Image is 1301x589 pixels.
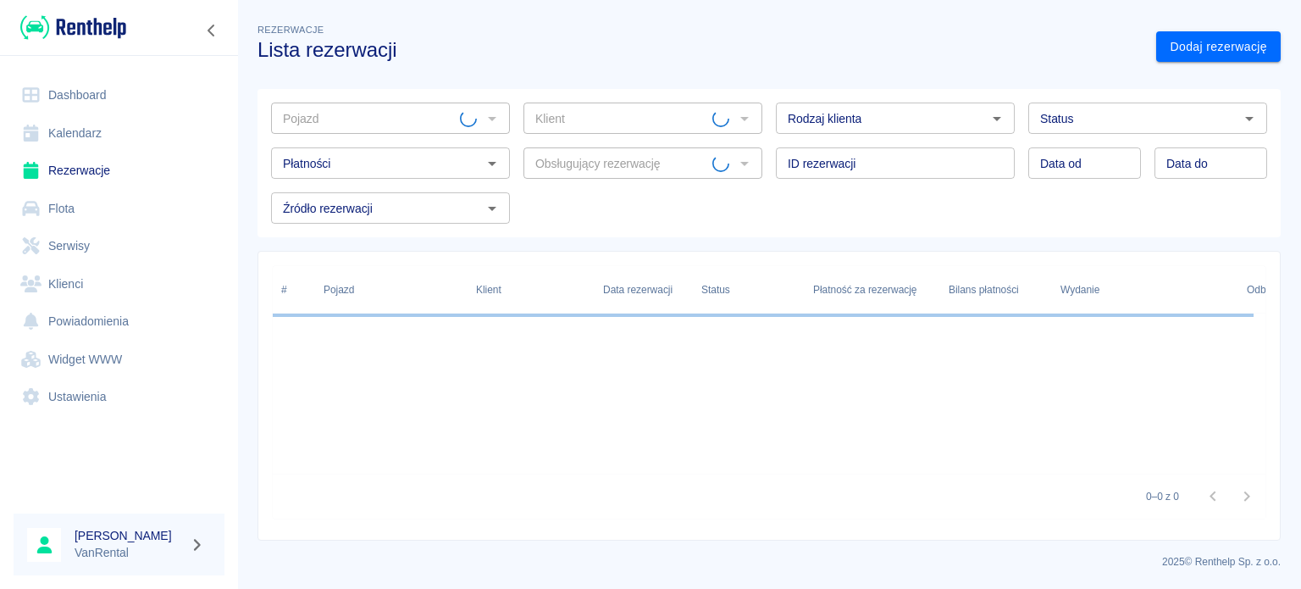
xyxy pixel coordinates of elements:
div: Status [693,266,805,314]
div: Klient [468,266,595,314]
div: Wydanie [1060,266,1099,314]
div: # [281,266,287,314]
div: # [273,266,315,314]
button: Zwiń nawigację [199,19,224,42]
input: DD.MM.YYYY [1028,147,1141,179]
div: Odbiór [1247,266,1277,314]
div: Pojazd [324,266,354,314]
button: Otwórz [480,197,504,220]
p: 0–0 z 0 [1146,489,1179,504]
a: Dashboard [14,76,224,114]
div: Bilans płatności [940,266,1052,314]
a: Kalendarz [14,114,224,153]
button: Otwórz [985,107,1009,131]
p: 2025 © Renthelp Sp. z o.o. [257,554,1281,570]
div: Wydanie [1052,266,1238,314]
div: Bilans płatności [949,266,1019,314]
h3: Lista rezerwacji [257,38,1143,62]
img: Renthelp logo [20,14,126,42]
a: Rezerwacje [14,152,224,190]
button: Otwórz [480,152,504,175]
div: Klient [476,266,501,314]
h6: [PERSON_NAME] [75,527,183,544]
div: Data rezerwacji [595,266,693,314]
div: Płatność za rezerwację [813,266,917,314]
a: Widget WWW [14,341,224,379]
p: VanRental [75,544,183,562]
div: Status [701,266,730,314]
a: Powiadomienia [14,303,224,341]
a: Renthelp logo [14,14,126,42]
a: Ustawienia [14,378,224,416]
a: Serwisy [14,227,224,265]
div: Płatność za rezerwację [805,266,940,314]
div: Pojazd [315,266,468,314]
a: Dodaj rezerwację [1156,31,1281,63]
a: Flota [14,190,224,228]
a: Klienci [14,265,224,303]
input: DD.MM.YYYY [1154,147,1267,179]
div: Data rezerwacji [603,266,673,314]
button: Otwórz [1237,107,1261,131]
span: Rezerwacje [257,25,324,35]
